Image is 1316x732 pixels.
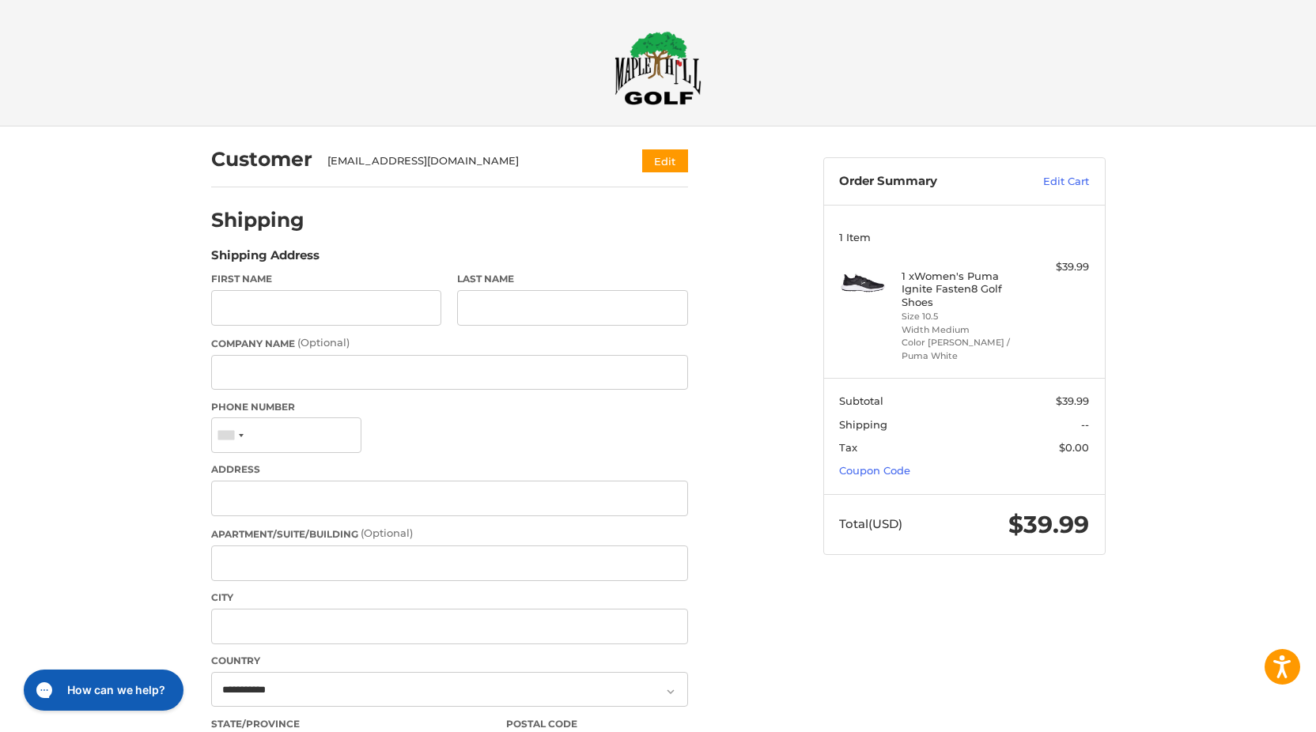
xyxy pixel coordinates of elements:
[1081,418,1089,431] span: --
[211,335,688,351] label: Company Name
[457,272,688,286] label: Last Name
[506,717,688,731] label: Postal Code
[211,247,320,272] legend: Shipping Address
[902,336,1023,362] li: Color [PERSON_NAME] / Puma White
[615,31,701,105] img: Maple Hill Golf
[297,336,350,349] small: (Optional)
[361,526,413,539] small: (Optional)
[211,462,688,477] label: Address
[212,418,248,452] div: United States: +1
[327,153,611,169] div: [EMAIL_ADDRESS][DOMAIN_NAME]
[211,208,304,232] h2: Shipping
[16,664,188,716] iframe: Gorgias live chat messenger
[1009,174,1089,190] a: Edit Cart
[211,400,688,414] label: Phone Number
[211,654,688,668] label: Country
[642,149,688,172] button: Edit
[839,464,910,477] a: Coupon Code
[839,441,857,454] span: Tax
[902,270,1023,308] h4: 1 x Women's Puma Ignite Fasten8 Golf Shoes
[902,323,1023,337] li: Width Medium
[839,231,1089,243] h3: 1 Item
[211,591,688,605] label: City
[839,516,902,531] span: Total (USD)
[1056,394,1089,407] span: $39.99
[902,310,1023,323] li: Size 10.5
[839,394,883,407] span: Subtotal
[211,272,442,286] label: First Name
[1059,441,1089,454] span: $0.00
[211,526,688,541] label: Apartment/Suite/Building
[1008,510,1089,539] span: $39.99
[1186,689,1316,732] iframe: Google Customer Reviews
[839,418,887,431] span: Shipping
[211,147,312,172] h2: Customer
[1027,259,1089,275] div: $39.99
[839,174,1009,190] h3: Order Summary
[211,717,491,731] label: State/Province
